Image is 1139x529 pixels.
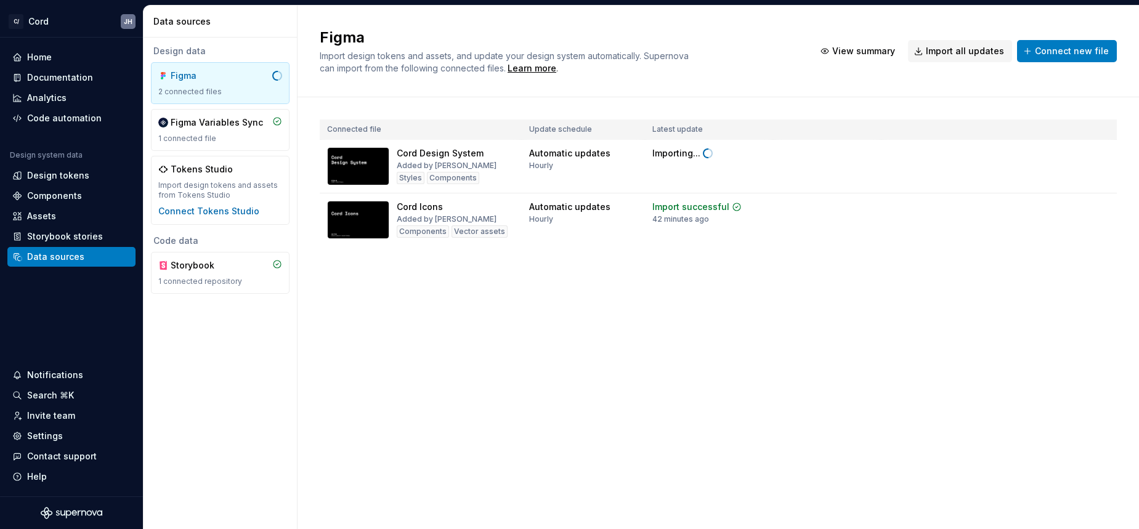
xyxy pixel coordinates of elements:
div: Cord [28,15,49,28]
div: Data sources [153,15,292,28]
button: Search ⌘K [7,386,136,405]
div: 1 connected repository [158,277,282,286]
a: Learn more [508,62,556,75]
div: Hourly [529,161,553,171]
svg: Supernova Logo [41,507,102,519]
button: View summary [814,40,903,62]
a: Storybook1 connected repository [151,252,290,294]
th: Latest update [645,119,773,140]
div: Notifications [27,369,83,381]
div: Figma [171,70,230,82]
div: Code automation [27,112,102,124]
div: Cord Design System [397,147,484,160]
a: Documentation [7,68,136,87]
div: Design system data [10,150,83,160]
div: Added by [PERSON_NAME] [397,214,497,224]
div: Documentation [27,71,93,84]
a: Components [7,186,136,206]
a: Invite team [7,406,136,426]
button: C/CordJH [2,8,140,34]
div: Help [27,470,47,483]
span: Connect new file [1035,45,1109,57]
div: Assets [27,210,56,222]
span: Import all updates [926,45,1004,57]
div: Hourly [529,214,553,224]
div: Components [427,172,479,184]
a: Storybook stories [7,227,136,246]
div: Figma Variables Sync [171,116,263,129]
div: Code data [151,235,290,247]
div: 42 minutes ago [652,214,709,224]
div: Design tokens [27,169,89,182]
button: Connect Tokens Studio [158,205,259,217]
div: Import successful [652,201,729,213]
div: Tokens Studio [171,163,233,176]
div: Import design tokens and assets from Tokens Studio [158,180,282,200]
button: Import all updates [908,40,1012,62]
button: Contact support [7,446,136,466]
a: Assets [7,206,136,226]
div: Invite team [27,410,75,422]
div: Automatic updates [529,147,610,160]
th: Connected file [320,119,522,140]
button: Help [7,467,136,487]
a: Design tokens [7,166,136,185]
h2: Figma [320,28,800,47]
div: Styles [397,172,424,184]
a: Figma Variables Sync1 connected file [151,109,290,151]
div: Automatic updates [529,201,610,213]
div: Storybook [171,259,230,272]
a: Figma2 connected files [151,62,290,104]
div: Importing... [652,147,700,160]
div: Design data [151,45,290,57]
a: Code automation [7,108,136,128]
span: Import design tokens and assets, and update your design system automatically. Supernova can impor... [320,50,691,73]
button: Notifications [7,365,136,385]
div: Cord Icons [397,201,443,213]
div: Data sources [27,251,84,263]
div: 1 connected file [158,134,282,143]
div: JH [124,17,132,26]
a: Data sources [7,247,136,267]
div: Home [27,51,52,63]
div: Vector assets [452,225,508,238]
span: View summary [832,45,895,57]
div: C/ [9,14,23,29]
a: Tokens StudioImport design tokens and assets from Tokens StudioConnect Tokens Studio [151,156,290,225]
div: Components [397,225,449,238]
div: Settings [27,430,63,442]
a: Home [7,47,136,67]
th: Update schedule [522,119,645,140]
div: 2 connected files [158,87,282,97]
div: Components [27,190,82,202]
div: Analytics [27,92,67,104]
div: Added by [PERSON_NAME] [397,161,497,171]
a: Settings [7,426,136,446]
span: . [506,64,558,73]
div: Search ⌘K [27,389,74,402]
button: Connect new file [1017,40,1117,62]
a: Analytics [7,88,136,108]
div: Contact support [27,450,97,462]
div: Storybook stories [27,230,103,243]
